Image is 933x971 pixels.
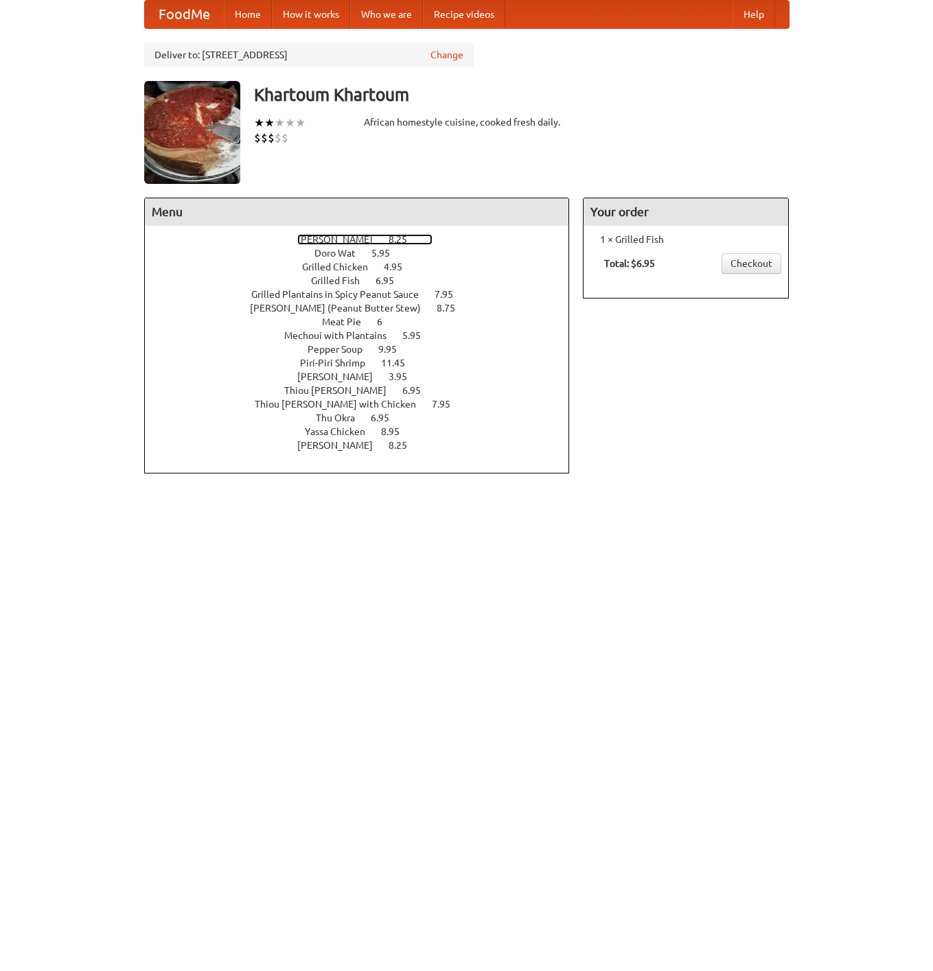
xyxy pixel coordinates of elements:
a: How it works [272,1,350,28]
a: Yassa Chicken 8.95 [305,426,425,437]
li: ★ [285,115,295,130]
li: ★ [275,115,285,130]
a: Home [224,1,272,28]
span: Thiou [PERSON_NAME] with Chicken [255,399,430,410]
li: 1 × Grilled Fish [590,233,781,246]
li: $ [281,130,288,145]
a: Grilled Chicken 4.95 [302,261,428,272]
span: Grilled Plantains in Spicy Peanut Sauce [251,289,433,300]
span: Meat Pie [322,316,375,327]
a: Piri-Piri Shrimp 11.45 [300,358,430,368]
li: ★ [295,115,306,130]
span: Yassa Chicken [305,426,379,437]
h3: Khartoum Khartoum [254,81,790,108]
span: 6 [377,316,396,327]
a: Thu Okra 6.95 [316,412,415,423]
span: Doro Wat [314,248,369,259]
span: 7.95 [435,289,467,300]
span: [PERSON_NAME] [297,440,387,451]
span: [PERSON_NAME] [297,234,387,245]
span: Piri-Piri Shrimp [300,358,379,368]
a: [PERSON_NAME] (Peanut Butter Stew) 8.75 [250,303,481,314]
div: African homestyle cuisine, cooked fresh daily. [364,115,570,129]
span: [PERSON_NAME] (Peanut Butter Stew) [250,303,435,314]
a: [PERSON_NAME] 3.95 [297,371,433,382]
a: [PERSON_NAME] 8.25 [297,234,433,245]
a: Mechoui with Plantains 5.95 [284,330,446,341]
a: [PERSON_NAME] 8.25 [297,440,433,451]
span: Thiou [PERSON_NAME] [284,385,400,396]
span: 11.45 [381,358,419,368]
a: Change [430,48,463,62]
a: Thiou [PERSON_NAME] 6.95 [284,385,446,396]
span: Grilled Fish [311,275,373,286]
div: Deliver to: [STREET_ADDRESS] [144,43,474,67]
span: 8.25 [389,234,421,245]
img: angular.jpg [144,81,240,184]
a: Who we are [350,1,423,28]
a: Help [733,1,775,28]
span: 7.95 [432,399,464,410]
li: ★ [254,115,264,130]
span: Grilled Chicken [302,261,382,272]
span: 6.95 [371,412,403,423]
span: [PERSON_NAME] [297,371,387,382]
li: ★ [264,115,275,130]
span: 8.25 [389,440,421,451]
span: 5.95 [402,330,435,341]
a: Meat Pie 6 [322,316,408,327]
span: 8.75 [437,303,469,314]
b: Total: $6.95 [604,258,655,269]
span: Thu Okra [316,412,369,423]
span: 6.95 [402,385,435,396]
a: Grilled Fish 6.95 [311,275,419,286]
span: 5.95 [371,248,404,259]
span: Pepper Soup [308,344,376,355]
a: FoodMe [145,1,224,28]
h4: Your order [584,198,788,226]
a: Doro Wat 5.95 [314,248,415,259]
span: Mechoui with Plantains [284,330,400,341]
a: Grilled Plantains in Spicy Peanut Sauce 7.95 [251,289,479,300]
span: 3.95 [389,371,421,382]
li: $ [254,130,261,145]
a: Pepper Soup 9.95 [308,344,422,355]
li: $ [275,130,281,145]
span: 4.95 [384,261,416,272]
a: Recipe videos [423,1,505,28]
h4: Menu [145,198,569,226]
span: 9.95 [378,344,411,355]
a: Thiou [PERSON_NAME] with Chicken 7.95 [255,399,476,410]
li: $ [268,130,275,145]
span: 6.95 [376,275,408,286]
li: $ [261,130,268,145]
a: Checkout [722,253,781,274]
span: 8.95 [381,426,413,437]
